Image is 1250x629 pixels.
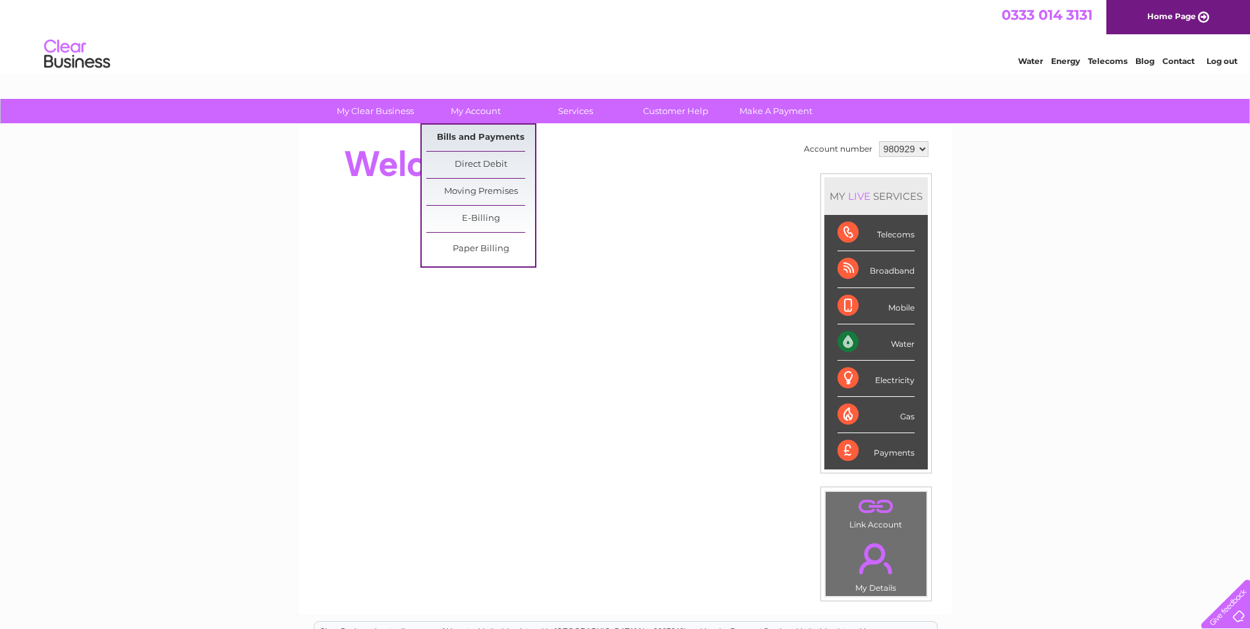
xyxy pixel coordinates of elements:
[1051,56,1080,66] a: Energy
[43,34,111,75] img: logo.png
[825,532,927,597] td: My Details
[824,177,928,215] div: MY SERVICES
[829,535,923,582] a: .
[1135,56,1154,66] a: Blog
[426,152,535,178] a: Direct Debit
[1207,56,1237,66] a: Log out
[838,324,915,361] div: Water
[838,397,915,433] div: Gas
[321,99,430,123] a: My Clear Business
[845,190,873,202] div: LIVE
[421,99,530,123] a: My Account
[426,236,535,262] a: Paper Billing
[801,138,876,160] td: Account number
[314,7,937,64] div: Clear Business is a trading name of Verastar Limited (registered in [GEOGRAPHIC_DATA] No. 3667643...
[1162,56,1195,66] a: Contact
[1088,56,1127,66] a: Telecoms
[825,491,927,533] td: Link Account
[838,433,915,469] div: Payments
[426,125,535,151] a: Bills and Payments
[1002,7,1093,23] a: 0333 014 3131
[426,206,535,232] a: E-Billing
[829,495,923,518] a: .
[838,251,915,287] div: Broadband
[838,288,915,324] div: Mobile
[521,99,630,123] a: Services
[838,215,915,251] div: Telecoms
[838,361,915,397] div: Electricity
[722,99,830,123] a: Make A Payment
[621,99,730,123] a: Customer Help
[426,179,535,205] a: Moving Premises
[1018,56,1043,66] a: Water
